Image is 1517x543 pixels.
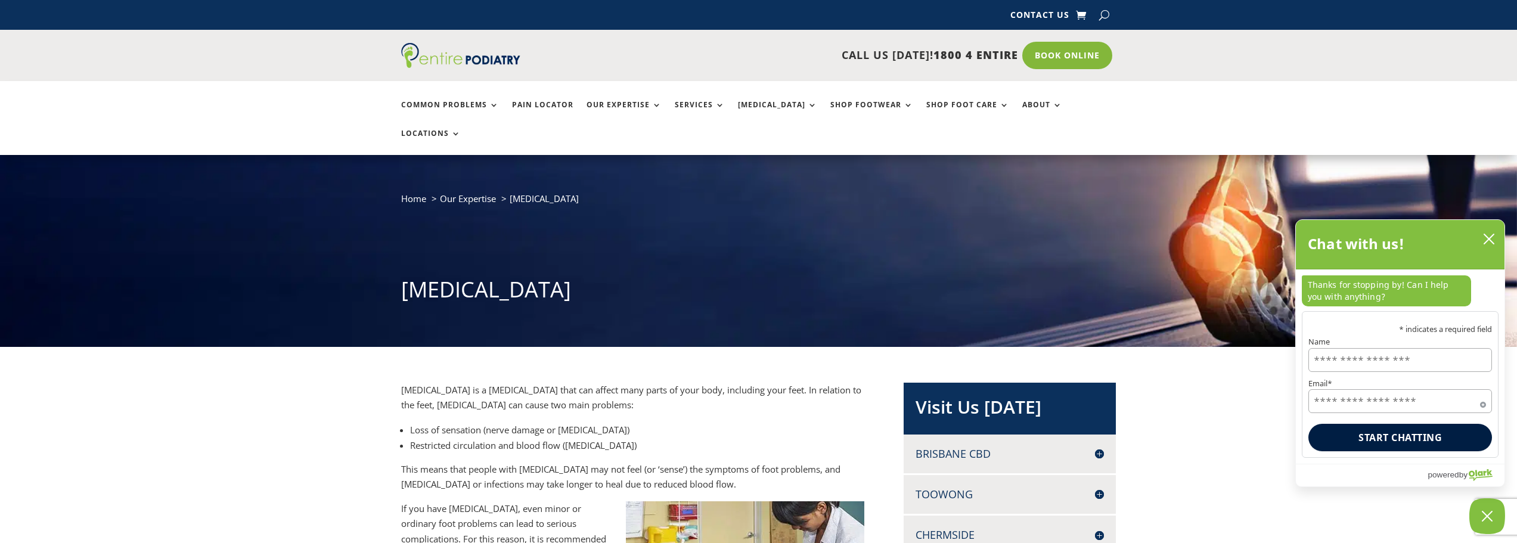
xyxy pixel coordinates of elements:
[1010,11,1069,24] a: Contact Us
[1308,348,1492,372] input: Name
[916,395,1104,426] h2: Visit Us [DATE]
[401,43,520,68] img: logo (1)
[1022,101,1062,126] a: About
[926,101,1009,126] a: Shop Foot Care
[1480,399,1486,405] span: Required field
[1295,219,1505,487] div: olark chatbox
[401,101,499,126] a: Common Problems
[401,191,1116,215] nav: breadcrumb
[401,462,865,501] p: This means that people with [MEDICAL_DATA] may not feel (or ‘sense’) the symptoms of foot problem...
[401,129,461,155] a: Locations
[1428,464,1504,486] a: Powered by Olark
[1022,42,1112,69] a: Book Online
[1296,269,1504,311] div: chat
[1308,424,1492,451] button: Start chatting
[830,101,913,126] a: Shop Footwear
[1308,232,1405,256] h2: Chat with us!
[1308,380,1492,387] label: Email*
[916,487,1104,502] h4: Toowong
[401,383,865,422] p: [MEDICAL_DATA] is a [MEDICAL_DATA] that can affect many parts of your body, including your feet. ...
[1302,275,1471,306] p: Thanks for stopping by! Can I help you with anything?
[916,528,1104,542] h4: Chermside
[1308,338,1492,346] label: Name
[410,437,865,453] li: Restricted circulation and blood flow ([MEDICAL_DATA])
[401,275,1116,311] h1: [MEDICAL_DATA]
[675,101,725,126] a: Services
[512,101,573,126] a: Pain Locator
[401,58,520,70] a: Entire Podiatry
[933,48,1018,62] span: 1800 4 ENTIRE
[1469,498,1505,534] button: Close Chatbox
[738,101,817,126] a: [MEDICAL_DATA]
[401,193,426,204] a: Home
[1459,467,1468,482] span: by
[566,48,1018,63] p: CALL US [DATE]!
[440,193,496,204] a: Our Expertise
[916,446,1104,461] h4: Brisbane CBD
[1479,230,1499,248] button: close chatbox
[1308,325,1492,333] p: * indicates a required field
[587,101,662,126] a: Our Expertise
[410,422,865,437] li: Loss of sensation (nerve damage or [MEDICAL_DATA])
[1308,389,1492,413] input: Email
[1428,467,1459,482] span: powered
[510,193,579,204] span: [MEDICAL_DATA]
